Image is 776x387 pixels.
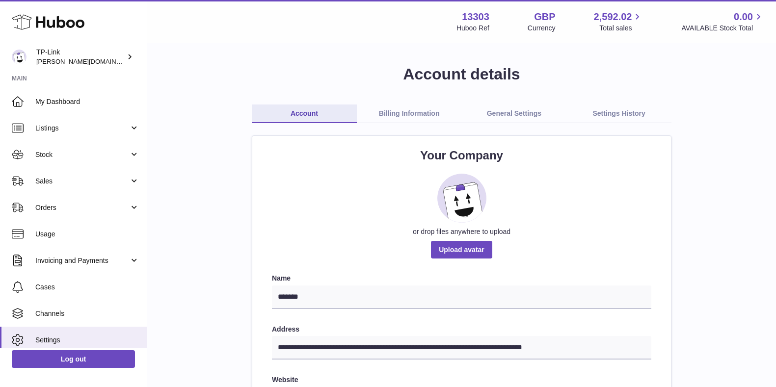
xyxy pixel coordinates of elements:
[35,256,129,265] span: Invoicing and Payments
[734,10,753,24] span: 0.00
[462,10,489,24] strong: 13303
[35,97,139,106] span: My Dashboard
[35,124,129,133] span: Listings
[681,24,764,33] span: AVAILABLE Stock Total
[36,48,125,66] div: TP-Link
[272,274,651,283] label: Name
[252,104,357,123] a: Account
[35,177,129,186] span: Sales
[437,174,486,223] img: placeholder_image.svg
[12,350,135,368] a: Log out
[534,10,555,24] strong: GBP
[272,227,651,236] div: or drop files anywhere to upload
[594,10,632,24] span: 2,592.02
[35,335,139,345] span: Settings
[431,241,492,258] span: Upload avatar
[599,24,643,33] span: Total sales
[456,24,489,33] div: Huboo Ref
[12,50,27,64] img: susie.li@tp-link.com
[35,230,139,239] span: Usage
[35,309,139,318] span: Channels
[272,148,651,163] h2: Your Company
[163,64,760,85] h1: Account details
[681,10,764,33] a: 0.00 AVAILABLE Stock Total
[357,104,462,123] a: Billing Information
[35,283,139,292] span: Cases
[566,104,671,123] a: Settings History
[36,57,248,65] span: [PERSON_NAME][DOMAIN_NAME][EMAIL_ADDRESS][DOMAIN_NAME]
[462,104,567,123] a: General Settings
[594,10,643,33] a: 2,592.02 Total sales
[272,375,651,385] label: Website
[35,203,129,212] span: Orders
[35,150,129,159] span: Stock
[528,24,556,33] div: Currency
[272,325,651,334] label: Address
